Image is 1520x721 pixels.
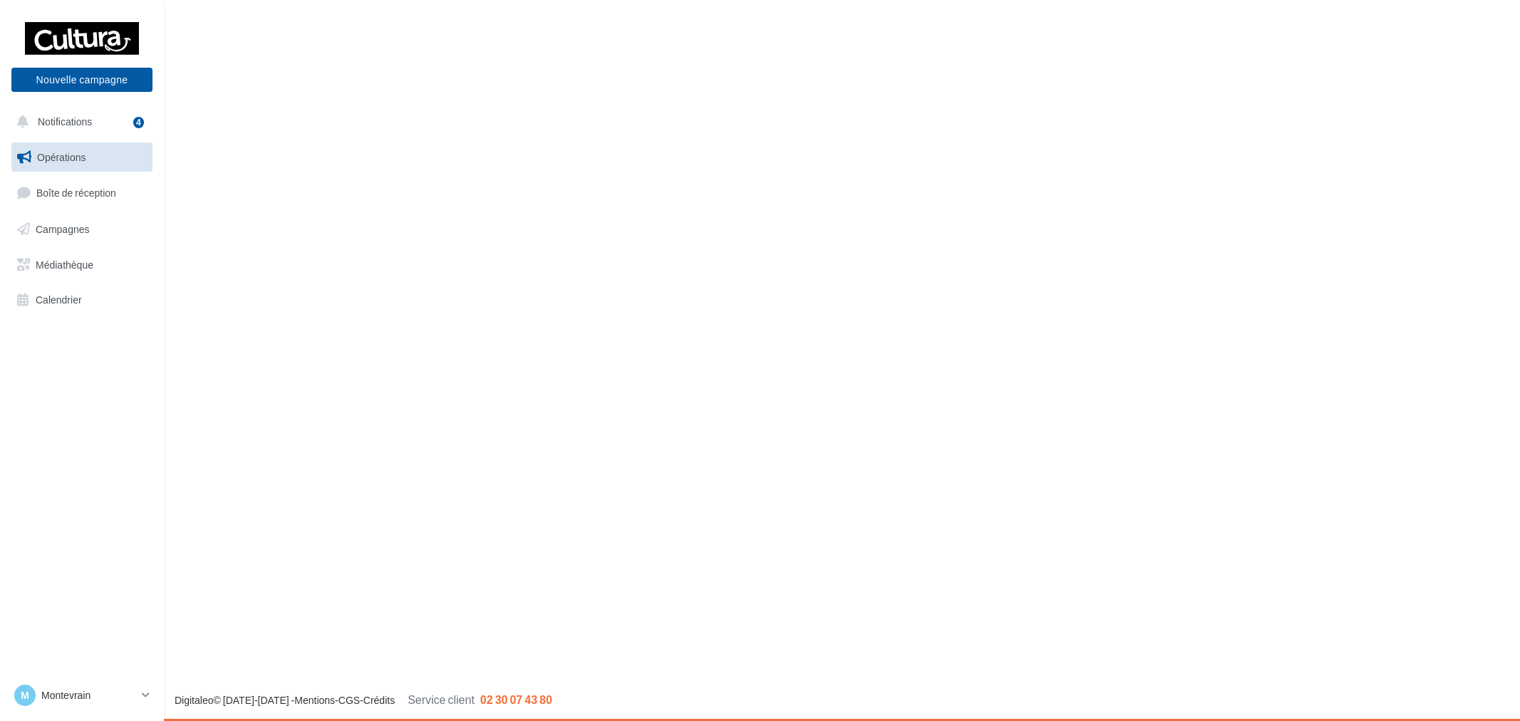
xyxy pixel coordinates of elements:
[36,258,93,270] span: Médiathèque
[11,68,152,92] button: Nouvelle campagne
[37,151,86,163] span: Opérations
[294,694,335,706] a: Mentions
[36,223,90,235] span: Campagnes
[9,214,155,244] a: Campagnes
[36,187,116,199] span: Boîte de réception
[11,682,152,709] a: M Montevrain
[21,688,29,702] span: M
[9,250,155,280] a: Médiathèque
[408,693,475,706] span: Service client
[9,142,155,172] a: Opérations
[338,694,360,706] a: CGS
[9,177,155,208] a: Boîte de réception
[175,694,213,706] a: Digitaleo
[175,694,552,706] span: © [DATE]-[DATE] - - -
[41,688,136,702] p: Montevrain
[38,115,92,128] span: Notifications
[9,107,150,137] button: Notifications 4
[480,693,552,706] span: 02 30 07 43 80
[36,294,82,306] span: Calendrier
[363,694,395,706] a: Crédits
[133,117,144,128] div: 4
[9,285,155,315] a: Calendrier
